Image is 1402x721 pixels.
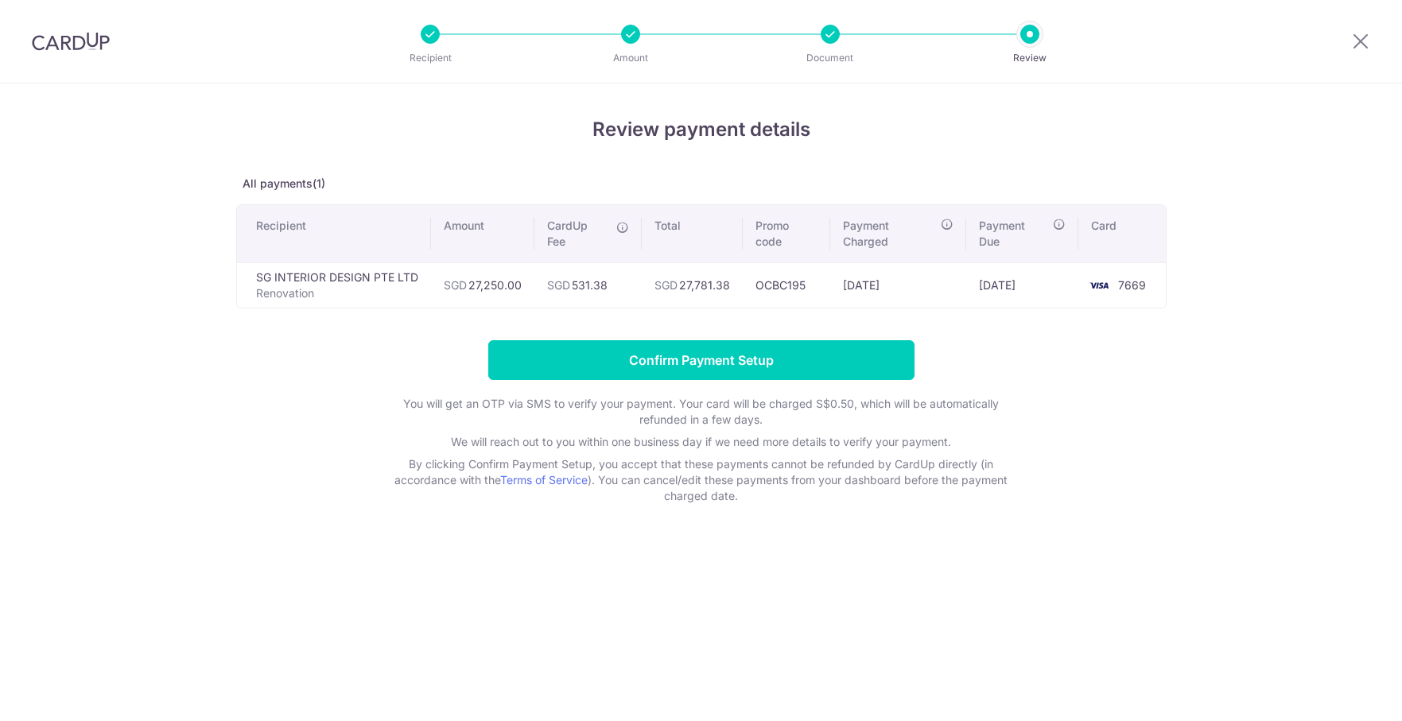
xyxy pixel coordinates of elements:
[444,278,467,292] span: SGD
[236,176,1167,192] p: All payments(1)
[236,115,1167,144] h4: Review payment details
[971,50,1089,66] p: Review
[383,456,1019,504] p: By clicking Confirm Payment Setup, you accept that these payments cannot be refunded by CardUp di...
[500,473,588,486] a: Terms of Service
[371,50,489,66] p: Recipient
[256,285,418,301] p: Renovation
[743,262,831,308] td: OCBC195
[488,340,915,380] input: Confirm Payment Setup
[771,50,889,66] p: Document
[1118,278,1146,292] span: 7669
[843,218,936,250] span: Payment Charged
[654,278,678,292] span: SGD
[979,218,1048,250] span: Payment Due
[32,32,110,51] img: CardUp
[383,434,1019,450] p: We will reach out to you within one business day if we need more details to verify your payment.
[642,262,743,308] td: 27,781.38
[431,262,534,308] td: 27,250.00
[642,205,743,262] th: Total
[237,205,431,262] th: Recipient
[547,278,570,292] span: SGD
[383,396,1019,428] p: You will get an OTP via SMS to verify your payment. Your card will be charged S$0.50, which will ...
[830,262,966,308] td: [DATE]
[966,262,1078,308] td: [DATE]
[743,205,831,262] th: Promo code
[547,218,608,250] span: CardUp Fee
[237,262,431,308] td: SG INTERIOR DESIGN PTE LTD
[1078,205,1165,262] th: Card
[534,262,642,308] td: 531.38
[1083,276,1115,295] img: <span class="translation_missing" title="translation missing: en.account_steps.new_confirm_form.b...
[431,205,534,262] th: Amount
[572,50,689,66] p: Amount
